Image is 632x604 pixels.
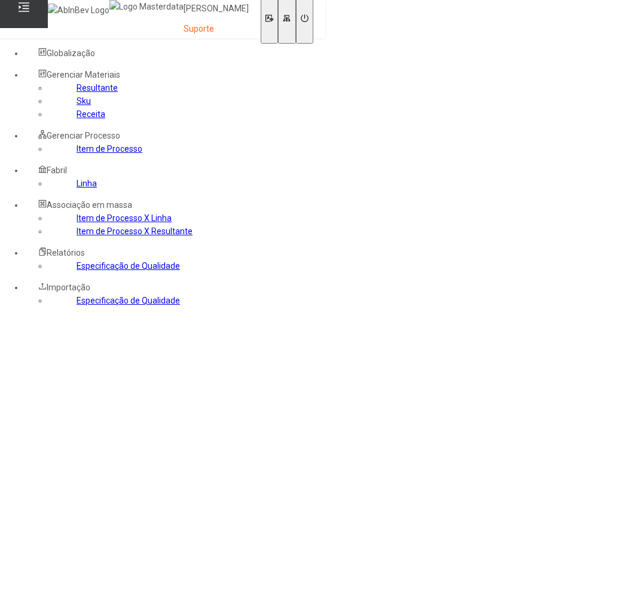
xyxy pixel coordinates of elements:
[184,3,249,15] p: [PERSON_NAME]
[77,83,118,93] a: Resultante
[47,200,132,210] span: Associação em massa
[48,4,109,17] img: AbInBev Logo
[47,48,95,58] span: Globalização
[47,131,120,140] span: Gerenciar Processo
[77,296,180,305] a: Especificação de Qualidade
[77,213,172,223] a: Item de Processo X Linha
[77,144,142,154] a: Item de Processo
[47,248,85,257] span: Relatórios
[77,179,97,188] a: Linha
[77,109,105,119] a: Receita
[77,261,180,271] a: Especificação de Qualidade
[77,226,193,236] a: Item de Processo X Resultante
[47,165,67,175] span: Fabril
[184,23,249,35] p: Suporte
[47,70,120,79] span: Gerenciar Materiais
[47,283,90,292] span: Importação
[77,96,91,106] a: Sku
